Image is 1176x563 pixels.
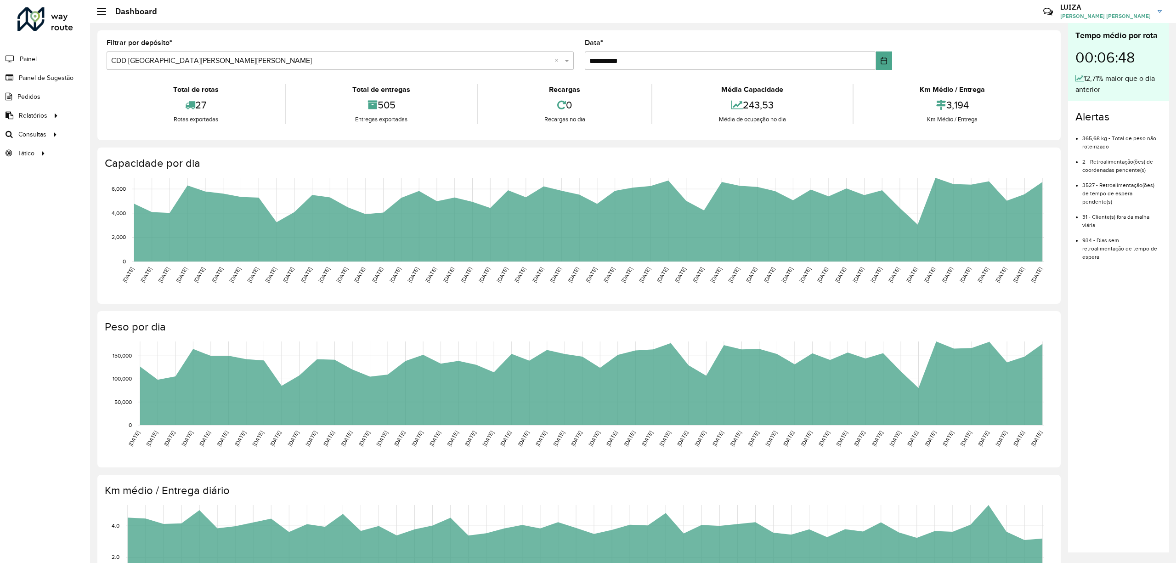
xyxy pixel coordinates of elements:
h3: LUIZA [1060,3,1151,11]
text: [DATE] [251,430,265,447]
div: Total de rotas [109,84,283,95]
h4: Km médio / Entrega diário [105,484,1052,497]
div: 0 [480,95,649,115]
h2: Dashboard [106,6,157,17]
text: [DATE] [658,430,672,447]
text: [DATE] [745,266,758,284]
text: [DATE] [959,430,972,447]
text: [DATE] [834,266,847,284]
text: [DATE] [1012,266,1025,284]
text: [DATE] [121,266,135,284]
text: [DATE] [941,266,954,284]
text: [DATE] [145,430,158,447]
text: [DATE] [460,266,473,284]
text: [DATE] [780,266,794,284]
text: 4,000 [112,210,126,216]
text: [DATE] [584,266,598,284]
text: [DATE] [906,430,919,447]
text: [DATE] [192,266,206,284]
text: 150,000 [113,353,132,358]
text: [DATE] [216,430,229,447]
text: [DATE] [638,266,651,284]
text: [DATE] [534,430,548,447]
text: [DATE] [729,430,742,447]
text: [DATE] [853,430,866,447]
text: [DATE] [357,430,371,447]
h4: Capacidade por dia [105,157,1052,170]
text: 6,000 [112,186,126,192]
text: [DATE] [1030,430,1043,447]
text: [DATE] [393,430,406,447]
text: [DATE] [549,266,562,284]
text: [DATE] [407,266,420,284]
div: Tempo médio por rota [1075,29,1162,42]
text: [DATE] [620,266,633,284]
span: Tático [17,148,34,158]
text: [DATE] [994,266,1007,284]
text: [DATE] [694,430,707,447]
text: [DATE] [228,266,242,284]
text: [DATE] [870,266,883,284]
text: [DATE] [798,266,812,284]
text: [DATE] [888,430,901,447]
text: 100,000 [113,376,132,382]
text: [DATE] [442,266,455,284]
h4: Peso por dia [105,320,1052,334]
text: [DATE] [446,430,459,447]
text: [DATE] [464,430,477,447]
div: Entregas exportadas [288,115,474,124]
text: [DATE] [852,266,865,284]
text: [DATE] [691,266,705,284]
div: Média de ocupação no dia [655,115,850,124]
text: [DATE] [640,430,654,447]
text: [DATE] [923,266,936,284]
div: Total de entregas [288,84,474,95]
div: Rotas exportadas [109,115,283,124]
text: [DATE] [127,430,141,447]
text: [DATE] [269,430,282,447]
text: [DATE] [157,266,170,284]
text: [DATE] [976,266,989,284]
text: [DATE] [602,266,616,284]
text: [DATE] [924,430,937,447]
text: [DATE] [300,266,313,284]
li: 3527 - Retroalimentação(ões) de tempo de espera pendente(s) [1082,174,1162,206]
text: [DATE] [481,430,495,447]
span: Painel [20,54,37,64]
text: [DATE] [371,266,384,284]
text: [DATE] [570,430,583,447]
text: [DATE] [175,266,188,284]
text: [DATE] [317,266,331,284]
text: [DATE] [567,266,580,284]
text: 0 [129,422,132,428]
div: 00:06:48 [1075,42,1162,73]
text: 0 [123,258,126,264]
text: [DATE] [517,430,530,447]
div: 12,71% maior que o dia anterior [1075,73,1162,95]
text: [DATE] [656,266,669,284]
text: [DATE] [605,430,618,447]
text: 50,000 [114,399,132,405]
div: Recargas [480,84,649,95]
text: [DATE] [800,430,813,447]
text: [DATE] [764,430,778,447]
button: Choose Date [876,51,893,70]
div: Recargas no dia [480,115,649,124]
text: [DATE] [210,266,224,284]
span: [PERSON_NAME] [PERSON_NAME] [1060,12,1151,20]
div: Média Capacidade [655,84,850,95]
text: [DATE] [139,266,153,284]
text: [DATE] [531,266,544,284]
text: [DATE] [181,430,194,447]
text: [DATE] [673,266,687,284]
text: [DATE] [428,430,441,447]
span: Painel de Sugestão [19,73,73,83]
text: [DATE] [322,430,335,447]
text: [DATE] [711,430,724,447]
text: 4.0 [112,523,119,529]
text: [DATE] [411,430,424,447]
text: [DATE] [1030,266,1043,284]
text: 2.0 [112,554,119,560]
text: [DATE] [835,430,848,447]
text: [DATE] [264,266,277,284]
